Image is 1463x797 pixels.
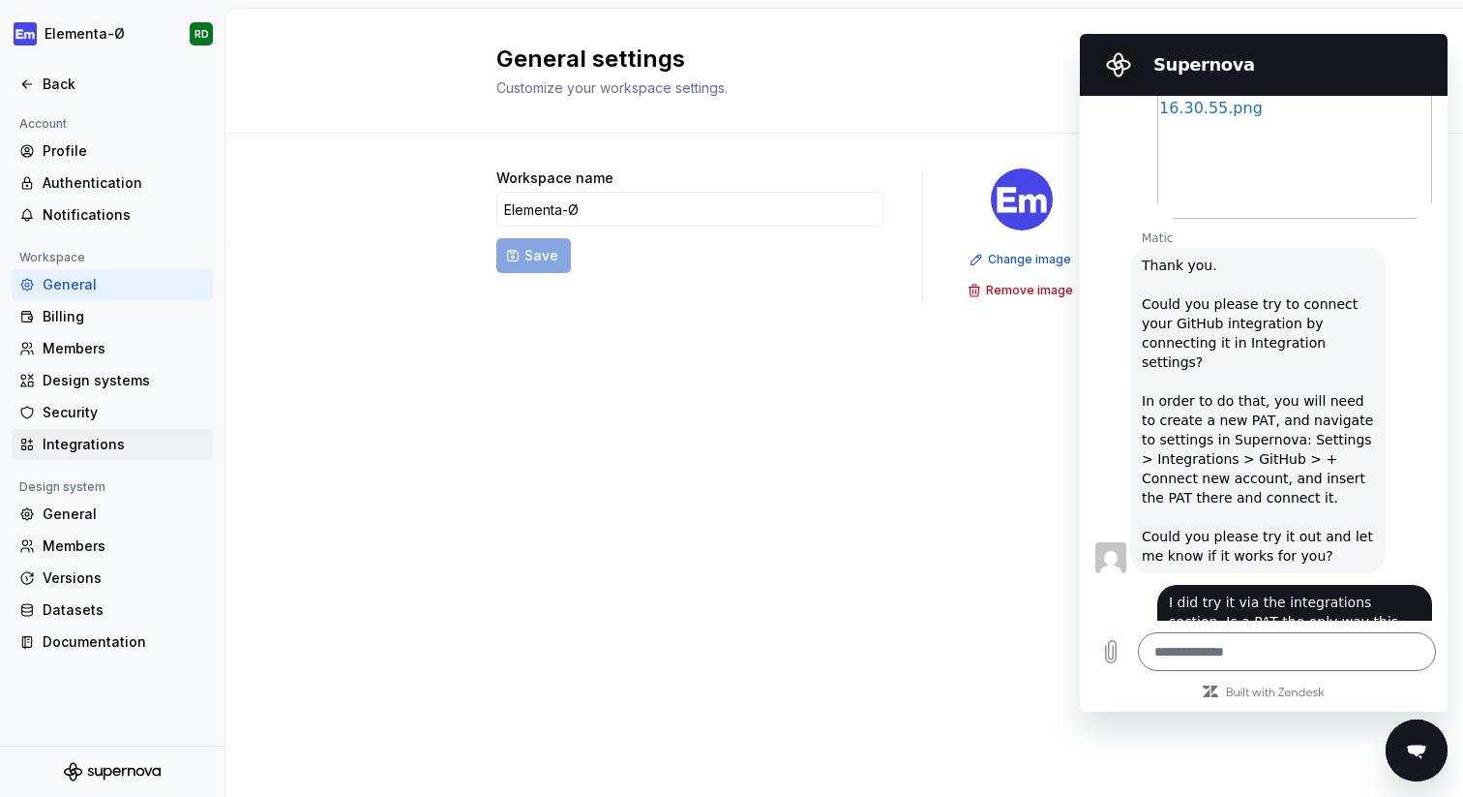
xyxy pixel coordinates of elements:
[43,141,205,161] div: Profile
[496,169,613,188] label: Workspace name
[991,169,1053,230] img: e72e9e65-9f43-4cb3-89a7-ea83765f03bf.png
[43,371,205,390] div: Design systems
[14,22,37,46] img: e72e9e65-9f43-4cb3-89a7-ea83765f03bf.png
[1386,720,1448,782] iframe: Button to launch messaging window, conversation in progress
[12,429,213,460] a: Integrations
[12,136,213,167] a: Profile
[12,301,213,332] a: Billing
[12,333,213,364] a: Members
[43,568,205,588] div: Versions
[496,44,1170,75] h2: General settings
[43,307,205,326] div: Billing
[496,79,728,96] span: Customize your workspace settings.
[43,632,205,652] div: Documentation
[43,435,205,454] div: Integrations
[43,403,205,422] div: Security
[964,246,1080,273] button: Change image
[43,339,205,358] div: Members
[962,277,1082,304] button: Remove image
[45,24,125,44] div: Elementa-Ø
[12,627,213,658] a: Documentation
[43,173,205,193] div: Authentication
[43,536,205,556] div: Members
[43,505,205,524] div: General
[986,283,1073,298] span: Remove image
[12,499,213,530] a: General
[12,269,213,300] a: General
[194,26,209,42] div: RD
[12,563,213,594] a: Versions
[43,205,205,225] div: Notifications
[1080,34,1448,712] iframe: Messaging window
[12,246,93,269] div: Workspace
[12,475,113,499] div: Design system
[12,199,213,230] a: Notifications
[43,75,205,94] div: Back
[12,397,213,428] a: Security
[12,531,213,562] a: Members
[12,112,75,136] div: Account
[988,252,1071,267] span: Change image
[4,13,221,55] button: Elementa-ØRD
[43,275,205,294] div: General
[43,600,205,620] div: Datasets
[12,168,213,199] a: Authentication
[12,69,213,100] a: Back
[64,762,161,782] svg: Supernova Logo
[12,365,213,396] a: Design systems
[12,595,213,626] a: Datasets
